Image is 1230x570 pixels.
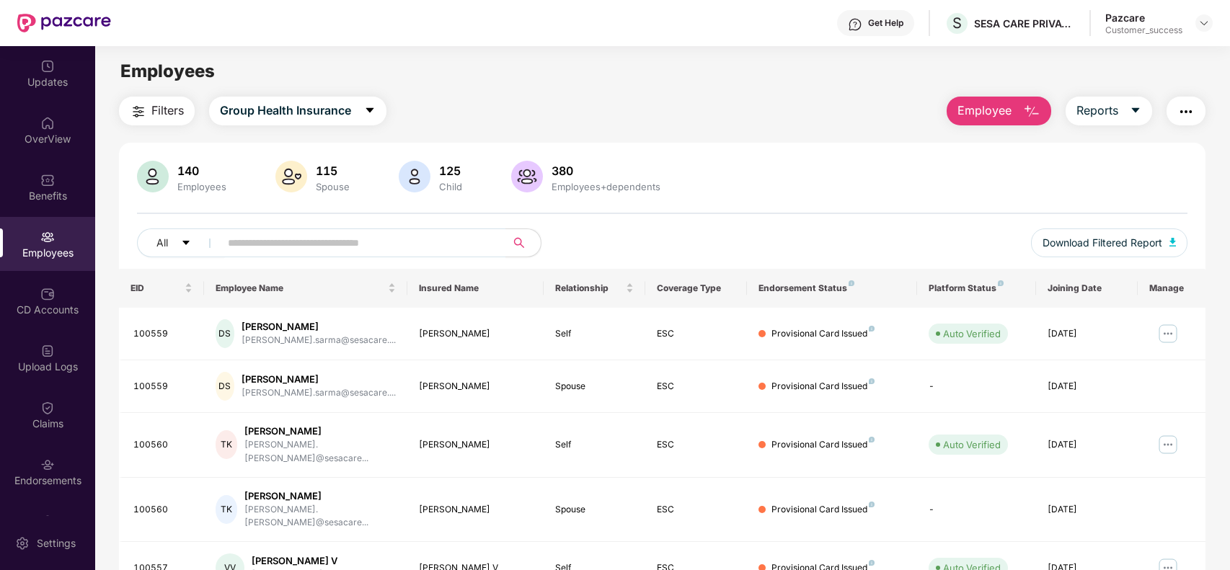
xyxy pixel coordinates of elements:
[771,503,875,517] div: Provisional Card Issued
[137,161,169,192] img: svg+xml;base64,PHN2ZyB4bWxucz0iaHR0cDovL3d3dy53My5vcmcvMjAwMC9zdmciIHhtbG5zOnhsaW5rPSJodHRwOi8vd3...
[758,282,906,294] div: Endorsement Status
[657,380,735,393] div: ESC
[242,334,396,347] div: [PERSON_NAME].sarma@sesacare....
[209,97,386,125] button: Group Health Insurancecaret-down
[174,164,229,178] div: 140
[1177,103,1195,120] img: svg+xml;base64,PHN2ZyB4bWxucz0iaHR0cDovL3d3dy53My5vcmcvMjAwMC9zdmciIHdpZHRoPSIyNCIgaGVpZ2h0PSIyNC...
[555,327,634,341] div: Self
[40,515,55,529] img: svg+xml;base64,PHN2ZyBpZD0iTXlfT3JkZXJzIiBkYXRhLW5hbWU9Ik15IE9yZGVycyIgeG1sbnM9Imh0dHA6Ly93d3cudz...
[216,430,238,459] div: TK
[555,503,634,517] div: Spouse
[242,320,396,334] div: [PERSON_NAME]
[40,401,55,415] img: svg+xml;base64,PHN2ZyBpZD0iQ2xhaW0iIHhtbG5zPSJodHRwOi8vd3d3LnczLm9yZy8yMDAwL3N2ZyIgd2lkdGg9IjIwIi...
[549,164,663,178] div: 380
[242,386,396,400] div: [PERSON_NAME].sarma@sesacare....
[220,102,351,120] span: Group Health Insurance
[511,161,543,192] img: svg+xml;base64,PHN2ZyB4bWxucz0iaHR0cDovL3d3dy53My5vcmcvMjAwMC9zdmciIHhtbG5zOnhsaW5rPSJodHRwOi8vd3...
[133,380,193,393] div: 100559
[645,269,747,308] th: Coverage Type
[275,161,307,192] img: svg+xml;base64,PHN2ZyB4bWxucz0iaHR0cDovL3d3dy53My5vcmcvMjAwMC9zdmciIHhtbG5zOnhsaW5rPSJodHRwOi8vd3...
[771,327,875,341] div: Provisional Card Issued
[1105,11,1182,25] div: Pazcare
[436,181,465,192] div: Child
[1156,433,1180,456] img: manageButton
[555,380,634,393] div: Spouse
[1066,97,1152,125] button: Reportscaret-down
[657,503,735,517] div: ESC
[133,503,193,517] div: 100560
[244,424,396,438] div: [PERSON_NAME]
[555,438,634,452] div: Self
[549,181,663,192] div: Employees+dependents
[17,14,111,32] img: New Pazcare Logo
[119,269,204,308] th: EID
[869,326,875,331] img: svg+xml;base64,PHN2ZyB4bWxucz0iaHR0cDovL3d3dy53My5vcmcvMjAwMC9zdmciIHdpZHRoPSI4IiBoZWlnaHQ9IjgiIH...
[313,181,353,192] div: Spouse
[151,102,184,120] span: Filters
[130,282,182,294] span: EID
[40,59,55,74] img: svg+xml;base64,PHN2ZyBpZD0iVXBkYXRlZCIgeG1sbnM9Imh0dHA6Ly93d3cudzMub3JnLzIwMDAvc3ZnIiB3aWR0aD0iMj...
[555,282,623,294] span: Relationship
[419,438,531,452] div: [PERSON_NAME]
[657,327,735,341] div: ESC
[40,344,55,358] img: svg+xml;base64,PHN2ZyBpZD0iVXBsb2FkX0xvZ3MiIGRhdGEtbmFtZT0iVXBsb2FkIExvZ3MiIHhtbG5zPSJodHRwOi8vd3...
[1105,25,1182,36] div: Customer_success
[40,116,55,130] img: svg+xml;base64,PHN2ZyBpZD0iSG9tZSIgeG1sbnM9Imh0dHA6Ly93d3cudzMub3JnLzIwMDAvc3ZnIiB3aWR0aD0iMjAiIG...
[133,438,193,452] div: 100560
[119,97,195,125] button: Filters
[917,478,1036,543] td: -
[952,14,962,32] span: S
[1169,238,1177,246] img: svg+xml;base64,PHN2ZyB4bWxucz0iaHR0cDovL3d3dy53My5vcmcvMjAwMC9zdmciIHhtbG5zOnhsaW5rPSJodHRwOi8vd3...
[40,173,55,187] img: svg+xml;base64,PHN2ZyBpZD0iQmVuZWZpdHMiIHhtbG5zPSJodHRwOi8vd3d3LnczLm9yZy8yMDAwL3N2ZyIgd2lkdGg9Ij...
[130,103,147,120] img: svg+xml;base64,PHN2ZyB4bWxucz0iaHR0cDovL3d3dy53My5vcmcvMjAwMC9zdmciIHdpZHRoPSIyNCIgaGVpZ2h0PSIyNC...
[1048,380,1126,393] div: [DATE]
[244,503,396,530] div: [PERSON_NAME].[PERSON_NAME]@sesacare...
[929,282,1025,294] div: Platform Status
[364,104,376,117] span: caret-down
[869,378,875,384] img: svg+xml;base64,PHN2ZyB4bWxucz0iaHR0cDovL3d3dy53My5vcmcvMjAwMC9zdmciIHdpZHRoPSI4IiBoZWlnaHQ9IjgiIH...
[204,269,408,308] th: Employee Name
[917,360,1036,413] td: -
[1048,503,1126,517] div: [DATE]
[1138,269,1205,308] th: Manage
[244,438,396,466] div: [PERSON_NAME].[PERSON_NAME]@sesacare...
[1198,17,1210,29] img: svg+xml;base64,PHN2ZyBpZD0iRHJvcGRvd24tMzJ4MzIiIHhtbG5zPSJodHRwOi8vd3d3LnczLm9yZy8yMDAwL3N2ZyIgd2...
[419,327,531,341] div: [PERSON_NAME]
[869,437,875,442] img: svg+xml;base64,PHN2ZyB4bWxucz0iaHR0cDovL3d3dy53My5vcmcvMjAwMC9zdmciIHdpZHRoPSI4IiBoZWlnaHQ9IjgiIH...
[181,238,191,249] span: caret-down
[216,319,235,348] div: DS
[1023,103,1040,120] img: svg+xml;base64,PHN2ZyB4bWxucz0iaHR0cDovL3d3dy53My5vcmcvMjAwMC9zdmciIHhtbG5zOnhsaW5rPSJodHRwOi8vd3...
[505,228,541,257] button: search
[419,380,531,393] div: [PERSON_NAME]
[133,327,193,341] div: 100559
[943,326,1001,341] div: Auto Verified
[174,181,229,192] div: Employees
[1031,228,1188,257] button: Download Filtered Report
[40,230,55,244] img: svg+xml;base64,PHN2ZyBpZD0iRW1wbG95ZWVzIiB4bWxucz0iaHR0cDovL3d3dy53My5vcmcvMjAwMC9zdmciIHdpZHRoPS...
[40,458,55,472] img: svg+xml;base64,PHN2ZyBpZD0iRW5kb3JzZW1lbnRzIiB4bWxucz0iaHR0cDovL3d3dy53My5vcmcvMjAwMC9zdmciIHdpZH...
[869,560,875,566] img: svg+xml;base64,PHN2ZyB4bWxucz0iaHR0cDovL3d3dy53My5vcmcvMjAwMC9zdmciIHdpZHRoPSI4IiBoZWlnaHQ9IjgiIH...
[943,437,1001,452] div: Auto Verified
[505,237,534,249] span: search
[868,17,903,29] div: Get Help
[242,373,396,386] div: [PERSON_NAME]
[1048,438,1126,452] div: [DATE]
[869,502,875,507] img: svg+xml;base64,PHN2ZyB4bWxucz0iaHR0cDovL3d3dy53My5vcmcvMjAwMC9zdmciIHdpZHRoPSI4IiBoZWlnaHQ9IjgiIH...
[998,280,1004,286] img: svg+xml;base64,PHN2ZyB4bWxucz0iaHR0cDovL3d3dy53My5vcmcvMjAwMC9zdmciIHdpZHRoPSI4IiBoZWlnaHQ9IjgiIH...
[407,269,543,308] th: Insured Name
[771,438,875,452] div: Provisional Card Issued
[32,536,80,551] div: Settings
[957,102,1012,120] span: Employee
[1130,104,1141,117] span: caret-down
[15,536,30,551] img: svg+xml;base64,PHN2ZyBpZD0iU2V0dGluZy0yMHgyMCIgeG1sbnM9Imh0dHA6Ly93d3cudzMub3JnLzIwMDAvc3ZnIiB3aW...
[120,61,215,81] span: Employees
[1076,102,1118,120] span: Reports
[137,228,225,257] button: Allcaret-down
[244,489,396,503] div: [PERSON_NAME]
[216,495,238,524] div: TK
[849,280,854,286] img: svg+xml;base64,PHN2ZyB4bWxucz0iaHR0cDovL3d3dy53My5vcmcvMjAwMC9zdmciIHdpZHRoPSI4IiBoZWlnaHQ9IjgiIH...
[399,161,430,192] img: svg+xml;base64,PHN2ZyB4bWxucz0iaHR0cDovL3d3dy53My5vcmcvMjAwMC9zdmciIHhtbG5zOnhsaW5rPSJodHRwOi8vd3...
[419,503,531,517] div: [PERSON_NAME]
[848,17,862,32] img: svg+xml;base64,PHN2ZyBpZD0iSGVscC0zMngzMiIgeG1sbnM9Imh0dHA6Ly93d3cudzMub3JnLzIwMDAvc3ZnIiB3aWR0aD...
[1156,322,1180,345] img: manageButton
